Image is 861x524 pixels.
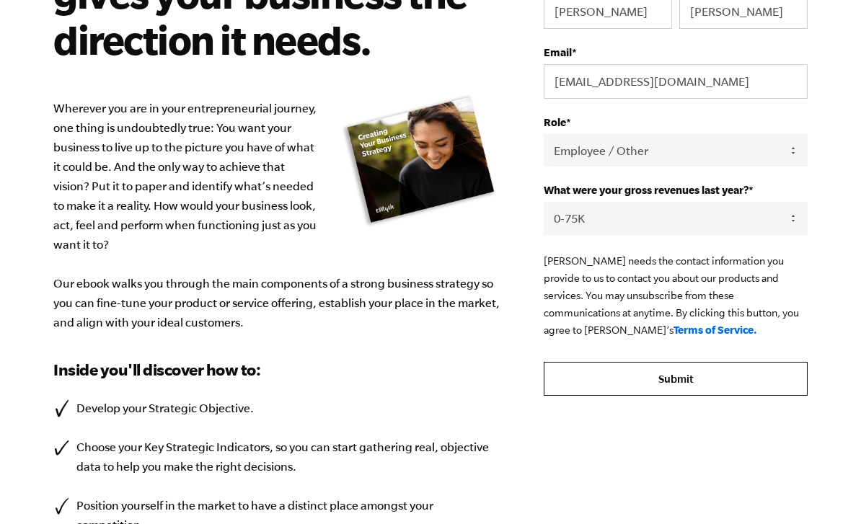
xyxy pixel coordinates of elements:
[789,455,861,524] iframe: Chat Widget
[53,399,500,418] li: Develop your Strategic Objective.
[544,116,566,128] span: Role
[544,362,808,396] input: Submit
[53,358,500,381] h3: Inside you'll discover how to:
[674,324,757,336] a: Terms of Service.
[342,86,500,234] img: Business_Strategy_101_LP
[53,438,500,476] li: Choose your Key Strategic Indicators, so you can start gathering real, objective data to help you...
[544,46,572,58] span: Email
[544,252,808,339] p: [PERSON_NAME] needs the contact information you provide to us to contact you about our products a...
[53,99,500,332] p: Wherever you are in your entrepreneurial journey, one thing is undoubtedly true: You want your bu...
[544,184,749,196] span: What were your gross revenues last year?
